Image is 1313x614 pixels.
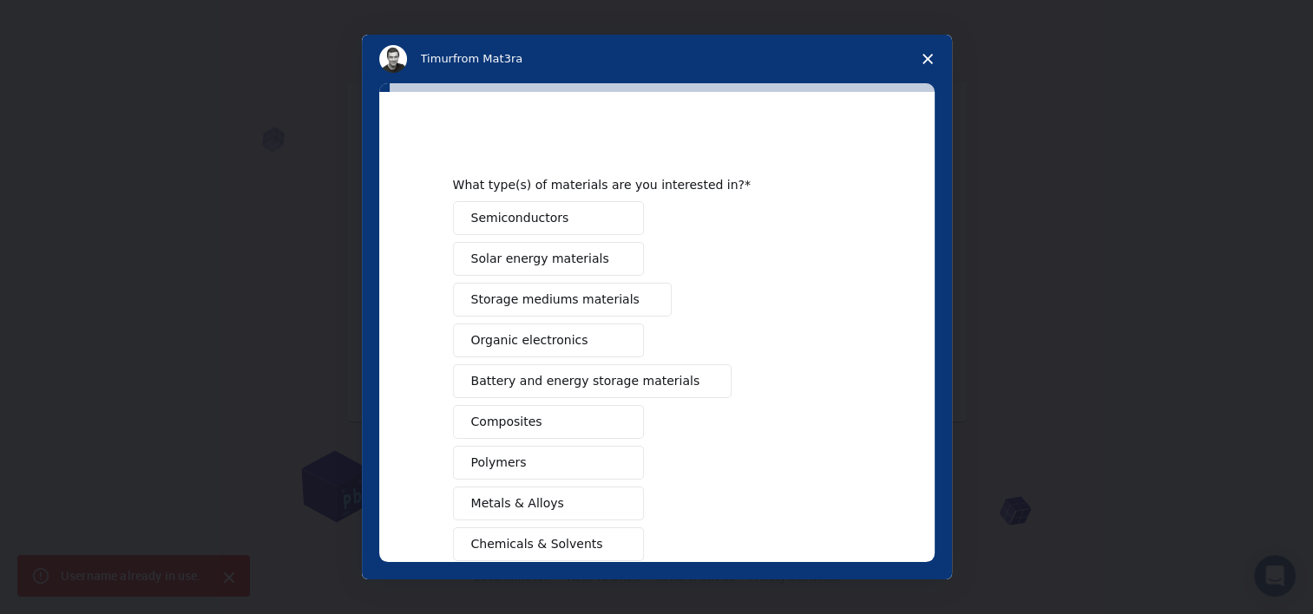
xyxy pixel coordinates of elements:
span: Metals & Alloys [471,494,564,513]
button: Organic electronics [453,323,644,357]
button: Solar energy materials [453,242,644,276]
span: Solar energy materials [471,250,609,268]
span: Storage mediums materials [471,291,640,309]
button: Semiconductors [453,201,644,235]
span: Close survey [903,35,952,83]
span: Polymers [471,454,527,472]
span: Chemicals & Solvents [471,535,603,553]
img: Profile image for Timur [379,45,407,73]
span: Composites [471,413,542,431]
button: Composites [453,405,644,439]
button: Metals & Alloys [453,487,644,520]
span: from Mat3ra [453,52,522,65]
span: Battery and energy storage materials [471,372,700,390]
button: Chemicals & Solvents [453,527,644,561]
button: Battery and energy storage materials [453,364,732,398]
span: Organic electronics [471,331,588,349]
span: Semiconductors [471,209,569,227]
span: Timur [421,52,453,65]
span: Support [35,12,97,28]
button: Polymers [453,446,644,480]
div: What type(s) of materials are you interested in? [453,177,835,193]
button: Storage mediums materials [453,283,672,317]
